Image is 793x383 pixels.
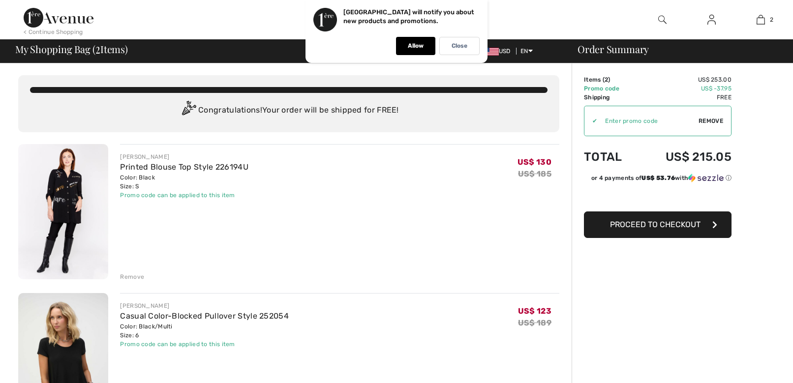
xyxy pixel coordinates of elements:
[584,211,732,238] button: Proceed to Checkout
[700,14,724,26] a: Sign In
[120,152,248,161] div: [PERSON_NAME]
[757,14,765,26] img: My Bag
[120,301,289,310] div: [PERSON_NAME]
[584,84,638,93] td: Promo code
[605,76,608,83] span: 2
[584,174,732,186] div: or 4 payments ofUS$ 53.76withSezzle Click to learn more about Sezzle
[120,311,289,321] a: Casual Color-Blocked Pullover Style 252054
[707,14,716,26] img: My Info
[638,75,732,84] td: US$ 253.00
[120,173,248,191] div: Color: Black Size: S
[518,306,551,316] span: US$ 123
[584,117,597,125] div: ✔
[18,144,108,279] img: Printed Blouse Top Style 226194U
[483,48,499,56] img: US Dollar
[736,14,785,26] a: 2
[343,8,474,25] p: [GEOGRAPHIC_DATA] will notify you about new products and promotions.
[584,93,638,102] td: Shipping
[120,162,248,172] a: Printed Blouse Top Style 226194U
[770,15,773,24] span: 2
[518,318,551,327] s: US$ 189
[120,340,289,349] div: Promo code can be applied to this item
[452,42,467,50] p: Close
[658,14,667,26] img: search the website
[518,169,551,178] s: US$ 185
[609,102,793,383] iframe: Find more information here
[120,322,289,340] div: Color: Black/Multi Size: 6
[584,75,638,84] td: Items ( )
[520,48,533,55] span: EN
[120,191,248,200] div: Promo code can be applied to this item
[24,8,93,28] img: 1ère Avenue
[566,44,787,54] div: Order Summary
[120,272,144,281] div: Remove
[408,42,424,50] p: Allow
[15,44,128,54] span: My Shopping Bag ( Items)
[584,140,638,174] td: Total
[483,48,515,55] span: USD
[24,28,83,36] div: < Continue Shopping
[95,42,100,55] span: 2
[584,186,732,208] iframe: PayPal-paypal
[638,84,732,93] td: US$ -37.95
[597,106,699,136] input: Promo code
[30,101,548,120] div: Congratulations! Your order will be shipped for FREE!
[179,101,198,120] img: Congratulation2.svg
[591,174,732,182] div: or 4 payments of with
[518,157,551,167] span: US$ 130
[638,93,732,102] td: Free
